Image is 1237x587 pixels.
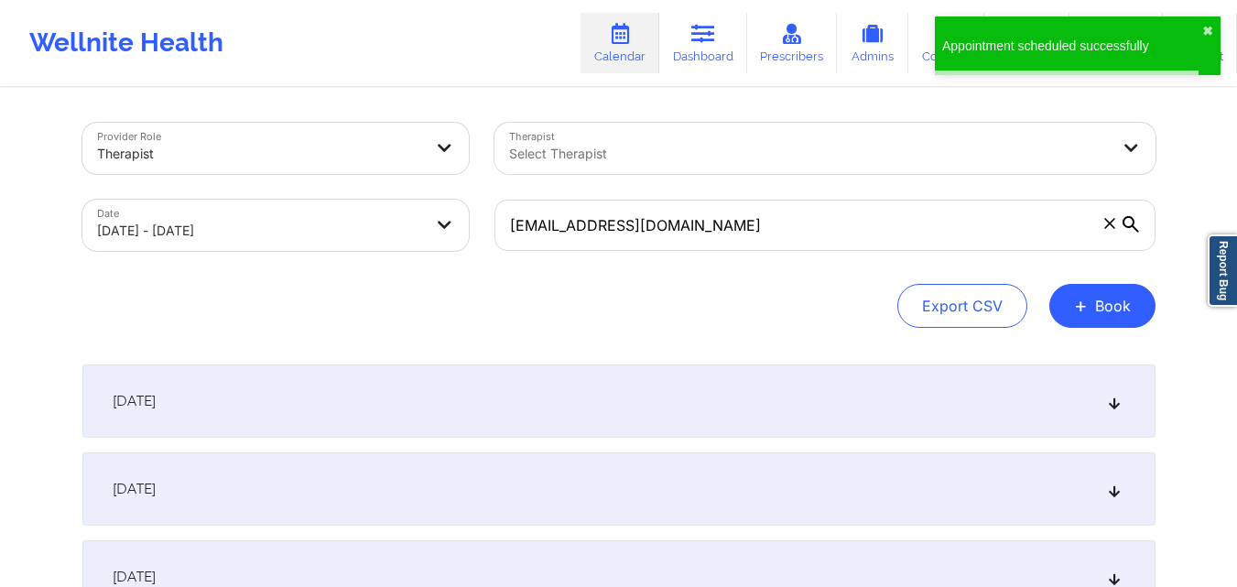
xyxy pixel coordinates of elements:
a: Coaches [908,13,984,73]
span: [DATE] [113,568,156,586]
button: close [1202,24,1213,38]
a: Prescribers [747,13,838,73]
div: Therapist [97,134,423,174]
button: Export CSV [897,284,1027,328]
a: Admins [837,13,908,73]
a: Dashboard [659,13,747,73]
div: Appointment scheduled successfully [942,37,1202,55]
span: + [1074,300,1088,310]
a: Calendar [581,13,659,73]
span: [DATE] [113,480,156,498]
input: Search by patient email [494,200,1156,251]
span: [DATE] [113,392,156,410]
div: [DATE] - [DATE] [97,211,423,251]
button: +Book [1049,284,1156,328]
a: Report Bug [1208,234,1237,307]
